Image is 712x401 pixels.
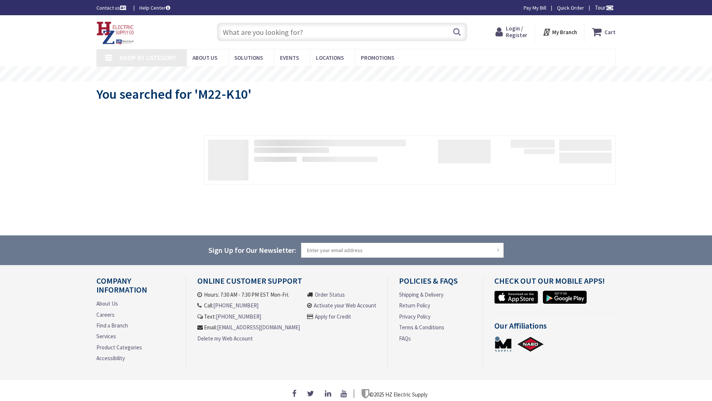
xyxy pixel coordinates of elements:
a: Careers [96,311,115,319]
span: Sign Up for Our Newsletter: [208,245,296,255]
a: Find a Branch [96,322,128,329]
li: Email: [197,323,300,331]
a: MSUPPLY [494,336,512,352]
input: Enter your email address [301,243,504,258]
span: Locations [316,54,344,61]
a: [EMAIL_ADDRESS][DOMAIN_NAME] [217,323,300,331]
span: Events [280,54,299,61]
a: Pay My Bill [524,4,546,12]
img: HZ Electric Supply [96,22,134,45]
p: © [362,389,428,398]
a: FAQs [399,335,411,342]
img: footer_logo.png [362,389,369,398]
span: Promotions [361,54,394,61]
a: Quick Order [557,4,584,12]
span: About Us [192,54,217,61]
a: Product Categories [96,343,142,351]
a: Terms & Conditions [399,323,444,331]
li: Call: [197,301,300,309]
strong: My Branch [552,29,577,36]
a: Cart [592,25,616,39]
span: 2025 [374,391,384,398]
span: You searched for 'M22-K10' [96,86,251,102]
h4: Check out Our Mobile Apps! [494,276,621,291]
h4: Policies & FAQs [399,276,472,291]
a: Help Center [139,4,170,12]
a: [PHONE_NUMBER] [213,301,258,309]
a: Contact us [96,4,128,12]
a: Activate your Web Account [314,301,376,309]
span: Tour [595,4,614,11]
div: My Branch [543,25,577,39]
a: [PHONE_NUMBER] [216,313,261,320]
a: Return Policy [399,301,430,309]
a: Apply for Credit [315,313,351,320]
span: Login / Register [506,25,527,39]
h4: Our Affiliations [494,321,621,336]
a: Accessibility [96,354,125,362]
h4: Online Customer Support [197,276,376,291]
a: NAED [517,336,544,352]
a: About Us [96,300,118,307]
a: Delete my Web Account [197,335,253,342]
rs-layer: Free Same Day Pickup at 8 Locations [297,70,428,78]
h4: Company Information [96,276,175,300]
a: Privacy Policy [399,313,431,320]
li: Text: [197,313,300,320]
input: What are you looking for? [217,23,467,41]
span: Solutions [234,54,263,61]
a: Login / Register [495,25,527,39]
a: Order Status [315,291,345,299]
li: Hours: 7:30 AM - 7:30 PM EST Mon-Fri. [197,291,300,299]
a: Services [96,332,116,340]
strong: Cart [604,25,616,39]
a: Shipping & Delivery [399,291,444,299]
span: Shop By Category [119,53,176,62]
span: HZ Electric Supply [385,391,428,398]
